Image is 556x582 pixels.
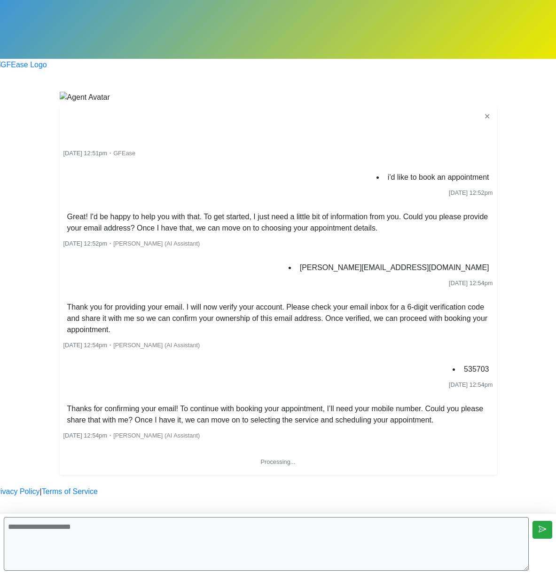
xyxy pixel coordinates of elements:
span: [PERSON_NAME] (AI Assistant) [113,432,200,439]
span: [DATE] 12:54pm [449,381,493,388]
a: | [40,486,42,497]
span: [DATE] 12:52pm [449,189,493,196]
small: ・ [63,240,200,247]
li: [PERSON_NAME][EMAIL_ADDRESS][DOMAIN_NAME] [296,260,493,275]
span: [PERSON_NAME] (AI Assistant) [113,342,200,349]
small: ・ [63,432,200,439]
li: Thank you for providing your email. I will now verify your account. Please check your email inbox... [63,300,493,337]
span: Processing... [261,458,296,465]
span: [DATE] 12:54pm [63,342,108,349]
a: Terms of Service [42,486,98,497]
span: GFEase [113,150,135,157]
span: [DATE] 12:52pm [63,240,108,247]
button: ✕ [481,111,493,123]
small: ・ [63,342,200,349]
span: [DATE] 12:51pm [63,150,108,157]
li: i'd like to book an appointment [384,170,493,185]
span: [PERSON_NAME] (AI Assistant) [113,240,200,247]
img: Agent Avatar [60,92,110,103]
li: 535703 [460,362,493,377]
span: [DATE] 12:54pm [449,279,493,287]
li: Thanks for confirming your email! To continue with booking your appointment, I’ll need your mobil... [63,401,493,428]
li: Great! I'd be happy to help you with that. To get started, I just need a little bit of informatio... [63,209,493,236]
small: ・ [63,150,136,157]
span: [DATE] 12:54pm [63,432,108,439]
